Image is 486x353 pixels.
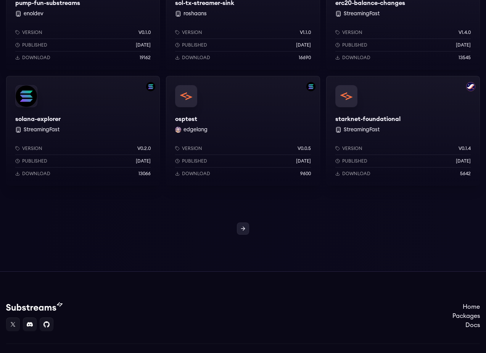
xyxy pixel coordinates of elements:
p: [DATE] [296,42,311,48]
button: StreamingFast [344,10,380,18]
a: Filter by solana networkosptestosptestedgelang edgelangVersionv0.0.5Published[DATE]Download9600 [166,76,320,186]
p: Download [342,55,370,61]
img: Substream's logo [6,302,63,311]
img: Filter by solana network [146,82,155,91]
p: [DATE] [136,158,151,164]
p: Download [182,55,210,61]
a: Filter by solana networksolana-explorersolana-explorer StreamingFastVersionv0.2.0Published[DATE]D... [6,76,160,186]
a: Packages [452,311,480,321]
p: Published [22,158,47,164]
button: roshaans [183,10,207,18]
button: StreamingFast [24,126,60,134]
p: [DATE] [296,158,311,164]
p: v0.0.5 [298,145,311,152]
a: Docs [452,321,480,330]
p: v1.4.0 [459,29,471,35]
p: Download [342,171,370,177]
p: Published [22,42,47,48]
p: Download [22,55,50,61]
img: Filter by starknet network [466,82,475,91]
p: v0.1.4 [459,145,471,152]
p: Published [182,42,207,48]
button: StreamingFast [344,126,380,134]
p: Version [22,145,42,152]
p: Version [342,145,362,152]
button: edgelang [183,126,208,134]
p: Download [22,171,50,177]
p: Version [182,145,202,152]
p: 9600 [300,171,311,177]
p: 19162 [140,55,151,61]
p: 13545 [459,55,471,61]
p: Published [342,158,367,164]
p: v1.1.0 [300,29,311,35]
p: Download [182,171,210,177]
p: Version [22,29,42,35]
p: v0.2.0 [137,145,151,152]
img: Filter by solana network [306,82,315,91]
p: Published [182,158,207,164]
p: [DATE] [456,42,471,48]
a: Home [452,302,480,311]
button: enoldev [24,10,43,18]
p: Published [342,42,367,48]
p: [DATE] [136,42,151,48]
a: Filter by starknet networkstarknet-foundationalstarknet-foundational StreamingFastVersionv0.1.4Pu... [326,76,480,186]
p: [DATE] [456,158,471,164]
p: Version [182,29,202,35]
p: 16690 [299,55,311,61]
p: 13066 [138,171,151,177]
p: Version [342,29,362,35]
p: v0.1.0 [138,29,151,35]
p: 5642 [460,171,471,177]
